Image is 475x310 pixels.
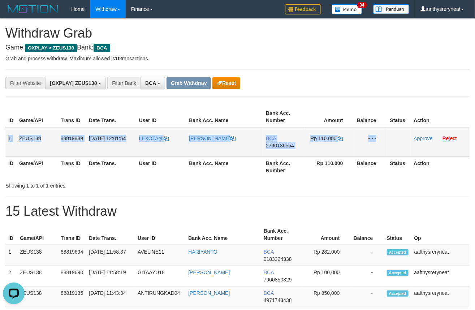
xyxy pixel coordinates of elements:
[135,245,185,266] td: AVELINE11
[135,287,185,307] td: ANTIRUNGKAD04
[86,287,135,307] td: [DATE] 11:43:34
[310,135,336,141] span: Rp 110.000
[136,156,186,177] th: User ID
[58,107,86,127] th: Trans ID
[141,77,165,89] button: BCA
[145,80,156,86] span: BCA
[188,270,230,275] a: [PERSON_NAME]
[266,143,294,148] span: Copy 2790136554 to clipboard
[411,287,470,307] td: aafthysreryneat
[16,156,58,177] th: Game/API
[167,77,211,89] button: Grab Withdraw
[264,270,274,275] span: BCA
[354,156,387,177] th: Balance
[302,266,351,287] td: Rp 100,000
[351,266,384,287] td: -
[264,297,292,303] span: Copy 4971743438 to clipboard
[264,277,292,283] span: Copy 7900850829 to clipboard
[25,44,77,52] span: OXPLAY > ZEUS138
[188,249,217,255] a: HARIYANTO
[387,290,409,297] span: Accepted
[135,266,185,287] td: GITAAYU18
[61,135,83,141] span: 88819889
[115,56,121,61] strong: 10
[185,224,261,245] th: Bank Acc. Name
[411,224,470,245] th: Op
[263,156,305,177] th: Bank Acc. Number
[135,224,185,245] th: User ID
[263,107,305,127] th: Bank Acc. Number
[139,135,169,141] a: LEXOTAN
[188,290,230,296] a: [PERSON_NAME]
[17,224,58,245] th: Game/API
[332,4,362,14] img: Button%20Memo.svg
[3,3,25,25] button: Open LiveChat chat widget
[17,287,58,307] td: ZEUS138
[5,127,16,157] td: 1
[58,266,86,287] td: 88819690
[5,179,193,189] div: Showing 1 to 1 of 1 entries
[357,2,367,8] span: 34
[17,266,58,287] td: ZEUS138
[302,224,351,245] th: Amount
[384,224,411,245] th: Status
[351,287,384,307] td: -
[86,224,135,245] th: Date Trans.
[186,156,263,177] th: Bank Acc. Name
[86,245,135,266] td: [DATE] 11:58:37
[94,44,110,52] span: BCA
[5,44,470,51] h4: Game: Bank:
[5,204,470,219] h1: 15 Latest Withdraw
[17,245,58,266] td: ZEUS138
[212,77,240,89] button: Reset
[264,249,274,255] span: BCA
[5,4,60,14] img: MOTION_logo.png
[266,135,276,141] span: BCA
[5,26,470,40] h1: Withdraw Grab
[86,266,135,287] td: [DATE] 11:58:19
[354,107,387,127] th: Balance
[302,287,351,307] td: Rp 350,000
[139,135,162,141] span: LEXOTAN
[50,80,97,86] span: [OXPLAY] ZEUS138
[5,55,470,62] p: Grab and process withdraw. Maximum allowed is transactions.
[5,224,17,245] th: ID
[5,245,17,266] td: 1
[264,256,292,262] span: Copy 0183324338 to clipboard
[387,270,409,276] span: Accepted
[5,266,17,287] td: 2
[414,135,432,141] a: Approve
[411,245,470,266] td: aafthysreryneat
[305,156,354,177] th: Rp 110.000
[338,135,343,141] a: Copy 110000 to clipboard
[305,107,354,127] th: Amount
[86,156,136,177] th: Date Trans.
[136,107,186,127] th: User ID
[16,127,58,157] td: ZEUS138
[186,107,263,127] th: Bank Acc. Name
[387,156,411,177] th: Status
[86,107,136,127] th: Date Trans.
[5,156,16,177] th: ID
[89,135,126,141] span: [DATE] 12:01:54
[411,107,470,127] th: Action
[387,107,411,127] th: Status
[16,107,58,127] th: Game/API
[5,107,16,127] th: ID
[387,249,409,255] span: Accepted
[58,287,86,307] td: 88819135
[411,156,470,177] th: Action
[351,224,384,245] th: Balance
[351,245,384,266] td: -
[285,4,321,14] img: Feedback.jpg
[264,290,274,296] span: BCA
[189,135,236,141] a: [PERSON_NAME]
[45,77,106,89] button: [OXPLAY] ZEUS138
[302,245,351,266] td: Rp 282,000
[261,224,302,245] th: Bank Acc. Number
[107,77,141,89] div: Filter Bank
[5,77,45,89] div: Filter Website
[442,135,457,141] a: Reject
[58,156,86,177] th: Trans ID
[58,224,86,245] th: Trans ID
